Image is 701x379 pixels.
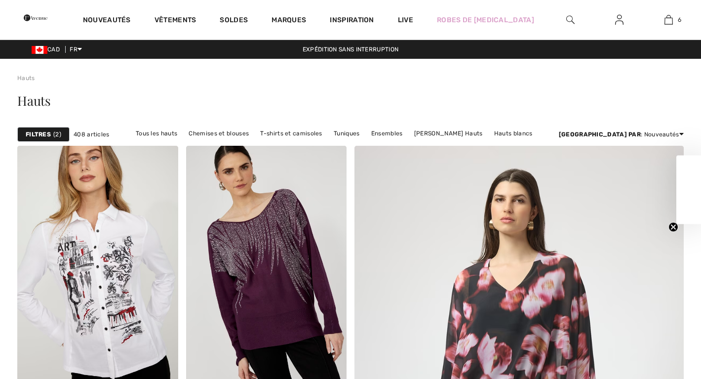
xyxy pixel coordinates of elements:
[668,222,678,232] button: Close teaser
[155,16,196,26] a: Vêtements
[184,127,254,140] a: Chemises et blouses
[255,127,327,140] a: T-shirts et camisoles
[676,155,701,224] div: Close teaser
[272,16,306,26] a: Marques
[32,46,64,53] span: CAD
[53,130,61,139] span: 2
[366,127,408,140] a: Ensembles
[607,14,631,26] a: Se connecter
[17,75,35,82] a: Hauts
[83,16,131,26] a: Nouveautés
[566,14,575,26] img: recherche
[131,127,182,140] a: Tous les hauts
[559,131,641,138] strong: [GEOGRAPHIC_DATA] par
[24,8,47,28] img: 1ère Avenue
[409,127,488,140] a: [PERSON_NAME] Hauts
[329,127,364,140] a: Tuniques
[330,16,374,26] span: Inspiration
[437,15,534,25] a: Robes de [MEDICAL_DATA]
[317,140,396,153] a: Hauts [PERSON_NAME]
[559,130,684,139] div: : Nouveautés
[398,15,413,25] a: Live
[220,16,248,26] a: Soldes
[645,14,693,26] a: 6
[678,15,681,24] span: 6
[70,46,82,53] span: FR
[615,14,623,26] img: Mes infos
[489,127,538,140] a: Hauts blancs
[74,130,110,139] span: 408 articles
[273,140,316,153] a: Hauts noirs
[26,130,51,139] strong: Filtres
[32,46,47,54] img: Canadian Dollar
[17,92,51,109] span: Hauts
[664,14,673,26] img: Mon panier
